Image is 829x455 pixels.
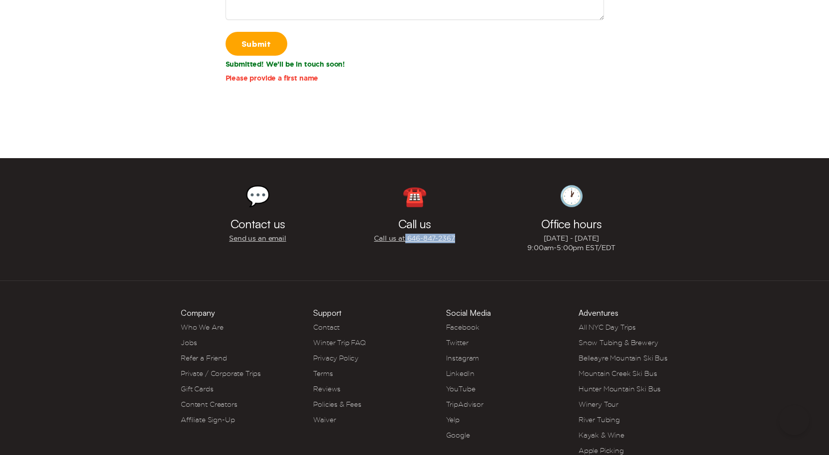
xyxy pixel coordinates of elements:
[229,234,286,243] a: Send us an email
[226,74,604,84] div: Please provide a first name
[579,309,618,317] h3: Adventures
[579,385,661,393] a: Hunter Mountain Ski Bus
[313,416,336,424] a: Waiver
[313,354,358,362] a: Privacy Policy
[579,354,668,362] a: Belleayre Mountain Ski Bus
[181,400,237,408] a: Content Creators
[313,339,366,347] a: Winter Trip FAQ
[579,323,636,331] a: All NYC Day Trips
[181,339,197,347] a: Jobs
[181,323,223,331] a: Who We Are
[579,369,657,377] a: Mountain Creek Ski Bus
[226,60,604,70] div: Submitted! We’ll be in touch soon!
[313,385,341,393] a: Reviews
[446,369,474,377] a: LinkedIn
[313,400,361,408] a: Policies & Fees
[181,354,227,362] a: Refer a Friend
[231,218,285,230] h3: Contact us
[181,416,235,424] a: Affiliate Sign-Up
[245,186,270,206] div: 💬
[446,323,479,331] a: Facebook
[446,400,483,408] a: TripAdvisor
[374,234,455,243] a: Call us at 646‍-847‍-2367
[446,385,475,393] a: YouTube
[313,309,342,317] h3: Support
[313,369,333,377] a: Terms
[579,339,658,347] a: Snow Tubing & Brewery
[446,339,469,347] a: Twitter
[446,309,491,317] h3: Social Media
[579,416,620,424] a: River Tubing
[446,416,460,424] a: Yelp
[446,354,479,362] a: Instagram
[402,186,427,206] div: ☎️
[313,323,340,331] a: Contact
[541,218,602,230] h3: Office hours
[579,447,624,455] a: Apple Picking
[181,385,213,393] a: Gift Cards
[579,431,624,439] a: Kayak & Wine
[779,405,809,435] iframe: Help Scout Beacon - Open
[527,234,615,253] p: [DATE] - [DATE] 9:00am-5:00pm EST/EDT
[446,431,470,439] a: Google
[181,369,261,377] a: Private / Corporate Trips
[398,218,431,230] h3: Call us
[579,400,618,408] a: Winery Tour
[181,309,215,317] h3: Company
[226,32,287,56] a: Submit
[559,186,584,206] div: 🕐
